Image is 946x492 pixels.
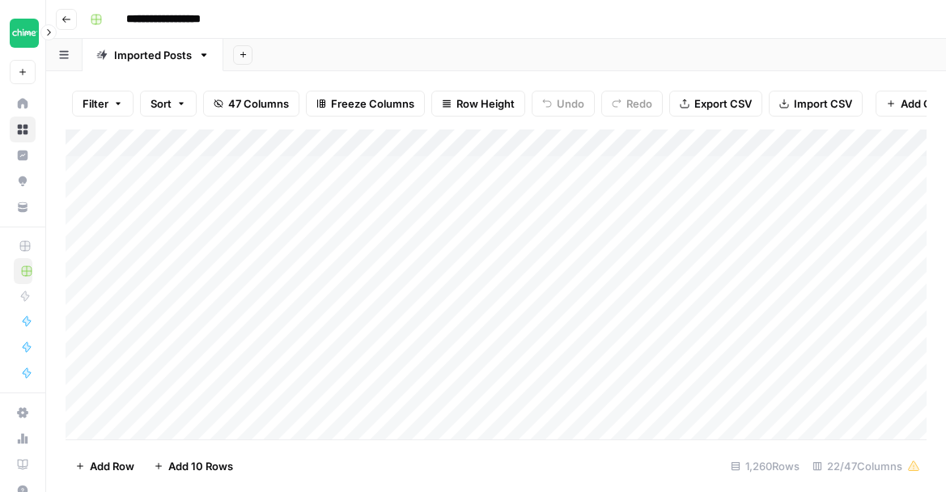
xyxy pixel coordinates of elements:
[456,95,515,112] span: Row Height
[90,458,134,474] span: Add Row
[10,194,36,220] a: Your Data
[724,453,806,479] div: 1,260 Rows
[228,95,289,112] span: 47 Columns
[168,458,233,474] span: Add 10 Rows
[140,91,197,117] button: Sort
[626,95,652,112] span: Redo
[557,95,584,112] span: Undo
[10,13,36,53] button: Workspace: Chime
[331,95,414,112] span: Freeze Columns
[694,95,752,112] span: Export CSV
[10,19,39,48] img: Chime Logo
[10,452,36,477] a: Learning Hub
[10,168,36,194] a: Opportunities
[66,453,144,479] button: Add Row
[83,39,223,71] a: Imported Posts
[83,95,108,112] span: Filter
[806,453,927,479] div: 22/47 Columns
[144,453,243,479] button: Add 10 Rows
[114,47,192,63] div: Imported Posts
[431,91,525,117] button: Row Height
[601,91,663,117] button: Redo
[10,400,36,426] a: Settings
[769,91,863,117] button: Import CSV
[669,91,762,117] button: Export CSV
[10,426,36,452] a: Usage
[10,142,36,168] a: Insights
[794,95,852,112] span: Import CSV
[306,91,425,117] button: Freeze Columns
[72,91,134,117] button: Filter
[532,91,595,117] button: Undo
[10,117,36,142] a: Browse
[203,91,299,117] button: 47 Columns
[10,91,36,117] a: Home
[151,95,172,112] span: Sort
